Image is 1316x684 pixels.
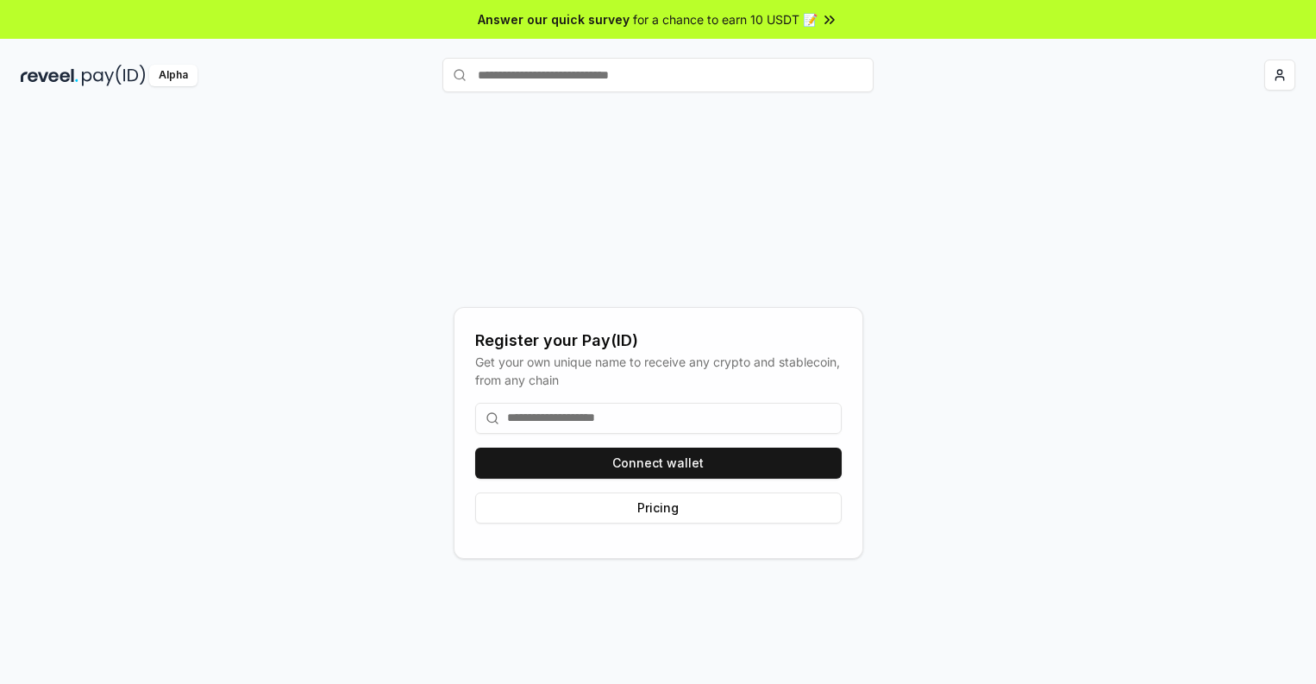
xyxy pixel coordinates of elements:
button: Pricing [475,493,842,524]
div: Alpha [149,65,197,86]
img: pay_id [82,65,146,86]
span: for a chance to earn 10 USDT 📝 [633,10,818,28]
div: Get your own unique name to receive any crypto and stablecoin, from any chain [475,353,842,389]
div: Register your Pay(ID) [475,329,842,353]
img: reveel_dark [21,65,78,86]
span: Answer our quick survey [478,10,630,28]
button: Connect wallet [475,448,842,479]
